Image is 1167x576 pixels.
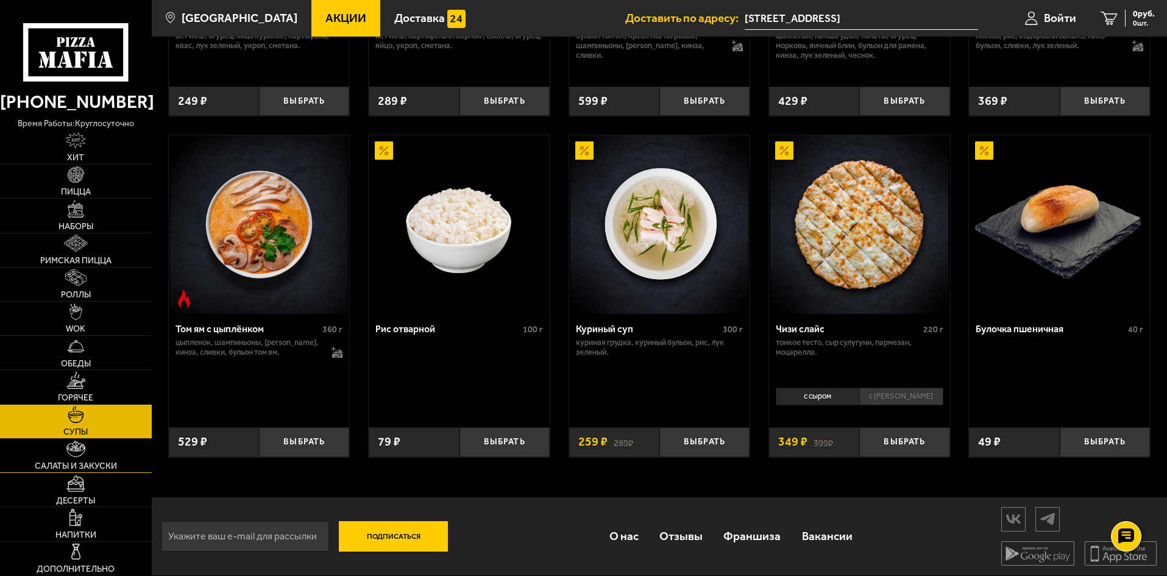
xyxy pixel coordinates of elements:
span: Дополнительно [37,565,115,574]
div: Чизи слайс [776,323,920,335]
img: Том ям с цыплёнком [170,135,348,313]
span: 220 г [923,324,943,335]
button: Выбрать [259,427,349,457]
a: АкционныйБулочка пшеничная [969,135,1150,313]
p: цыпленок, лапша удон, томаты, огурец, морковь, яичный блин, бульон для рамена, кинза, лук зеленый... [776,31,943,60]
img: Рис отварной [370,135,548,313]
span: Горячее [58,394,93,402]
button: Выбрать [459,87,550,116]
li: с сыром [776,388,859,405]
p: куриная грудка, куриный бульон, рис, лук зеленый. [576,338,743,357]
a: Вакансии [792,516,863,556]
span: Доставка [394,12,445,24]
span: Акции [325,12,366,24]
div: Булочка пшеничная [976,323,1125,335]
a: Франшиза [713,516,791,556]
span: 79 ₽ [378,436,400,448]
img: Чизи слайс [770,135,948,313]
span: 529 ₽ [178,436,207,448]
span: 429 ₽ [778,95,807,107]
a: Острое блюдоТом ям с цыплёнком [169,135,350,313]
p: цыпленок, шампиньоны, [PERSON_NAME], кинза, сливки, бульон том ям. [176,338,320,357]
span: Напитки [55,531,96,539]
div: 0 [769,383,950,418]
p: лосось, рис, водоросли вакамэ, мисо бульон, сливки, лук зеленый. [976,31,1120,51]
span: Войти [1044,12,1076,24]
img: Акционный [775,141,793,160]
span: Пицца [61,188,91,196]
p: тонкое тесто, сыр сулугуни, пармезан, моцарелла. [776,338,943,357]
button: Выбрать [1060,427,1150,457]
img: Куриный суп [570,135,748,313]
input: Укажите ваш e-mail для рассылки [161,521,329,552]
span: Пулковское шоссе, 42к6 [745,7,978,30]
button: Выбрать [259,87,349,116]
span: Наборы [59,222,93,231]
span: 100 г [523,324,543,335]
p: бульон том ям, креветка тигровая, шампиньоны, [PERSON_NAME], кинза, сливки. [576,31,720,60]
input: Ваш адрес доставки [745,7,978,30]
span: [GEOGRAPHIC_DATA] [182,12,297,24]
button: Выбрать [1060,87,1150,116]
span: 300 г [723,324,743,335]
div: Куриный суп [576,323,720,335]
span: 0 руб. [1133,10,1155,18]
img: Акционный [375,141,393,160]
span: Салаты и закуски [35,462,117,471]
img: tg [1036,508,1059,530]
button: Выбрать [659,87,750,116]
span: Доставить по адресу: [625,12,745,24]
s: 289 ₽ [614,436,633,448]
img: 15daf4d41897b9f0e9f617042186c801.svg [447,10,466,28]
li: с [PERSON_NAME] [859,388,943,405]
span: Хит [67,154,84,162]
button: Выбрать [859,427,949,457]
span: Римская пицца [40,257,112,265]
button: Подписаться [339,521,449,552]
span: 249 ₽ [178,95,207,107]
span: Роллы [61,291,91,299]
a: АкционныйКуриный суп [569,135,750,313]
span: Десерты [56,497,95,505]
p: ветчина, огурец, яйцо куриное, картофель, квас, лук зеленый, укроп, сметана. [176,31,343,51]
span: 599 ₽ [578,95,608,107]
span: Обеды [61,360,91,368]
span: WOK [66,325,85,333]
span: 40 г [1128,324,1143,335]
img: vk [1002,508,1025,530]
a: АкционныйРис отварной [369,135,550,313]
div: Рис отварной [375,323,520,335]
span: 360 г [322,324,342,335]
a: О нас [598,516,648,556]
span: 49 ₽ [978,436,1001,448]
span: 349 ₽ [778,436,807,448]
span: 0 шт. [1133,20,1155,27]
img: Острое блюдо [175,290,193,308]
img: Булочка пшеничная [971,135,1149,313]
div: Том ям с цыплёнком [176,323,320,335]
button: Выбрать [459,427,550,457]
a: АкционныйЧизи слайс [769,135,950,313]
p: ветчина, картофель отварной , свёкла, огурец, яйцо, укроп, сметана. [375,31,543,51]
button: Выбрать [659,427,750,457]
span: 369 ₽ [978,95,1007,107]
img: Акционный [975,141,993,160]
img: Акционный [575,141,594,160]
a: Отзывы [649,516,713,556]
span: Супы [63,428,88,436]
span: 259 ₽ [578,436,608,448]
s: 399 ₽ [814,436,833,448]
span: 289 ₽ [378,95,407,107]
button: Выбрать [859,87,949,116]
